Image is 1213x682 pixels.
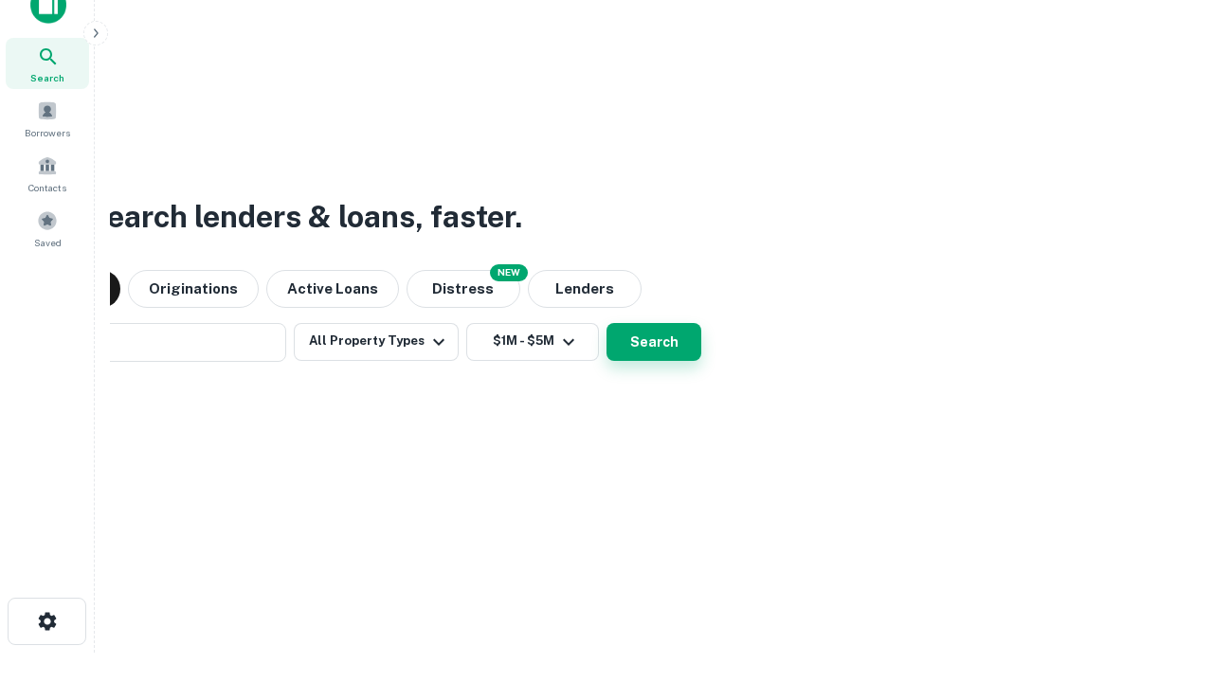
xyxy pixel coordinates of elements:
[128,270,259,308] button: Originations
[528,270,642,308] button: Lenders
[6,93,89,144] a: Borrowers
[407,270,520,308] button: Search distressed loans with lien and other non-mortgage details.
[6,148,89,199] a: Contacts
[1118,530,1213,621] iframe: Chat Widget
[86,194,522,240] h3: Search lenders & loans, faster.
[466,323,599,361] button: $1M - $5M
[34,235,62,250] span: Saved
[30,70,64,85] span: Search
[266,270,399,308] button: Active Loans
[606,323,701,361] button: Search
[6,38,89,89] a: Search
[28,180,66,195] span: Contacts
[25,125,70,140] span: Borrowers
[490,264,528,281] div: NEW
[6,203,89,254] a: Saved
[294,323,459,361] button: All Property Types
